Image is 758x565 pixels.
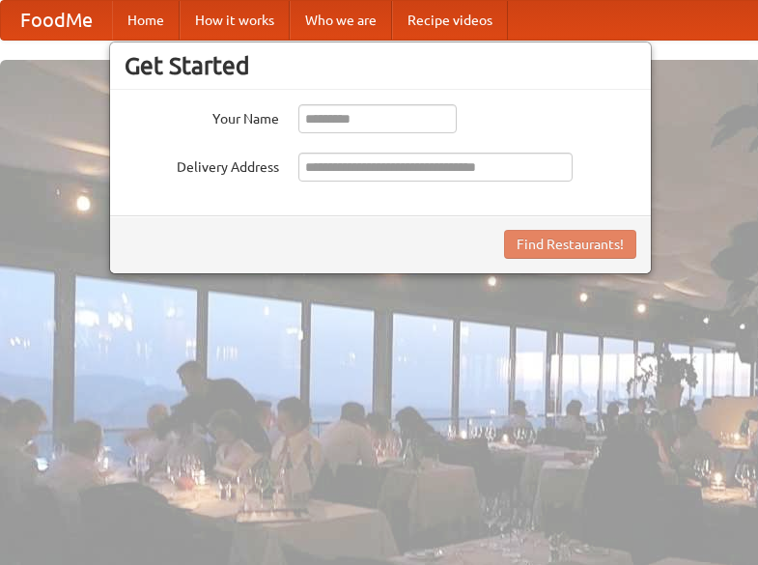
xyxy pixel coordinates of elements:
[392,1,508,40] a: Recipe videos
[504,230,636,259] button: Find Restaurants!
[125,153,279,177] label: Delivery Address
[1,1,112,40] a: FoodMe
[125,51,636,80] h3: Get Started
[290,1,392,40] a: Who we are
[125,104,279,128] label: Your Name
[112,1,180,40] a: Home
[180,1,290,40] a: How it works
